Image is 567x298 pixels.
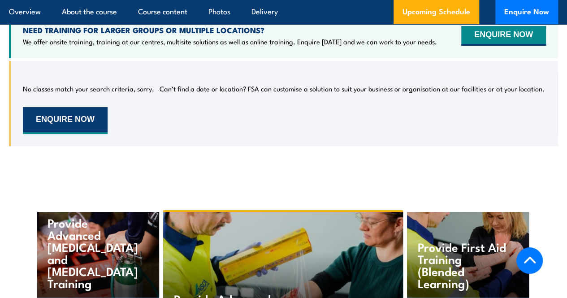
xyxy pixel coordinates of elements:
[23,25,437,35] h4: NEED TRAINING FOR LARGER GROUPS OR MULTIPLE LOCATIONS?
[461,26,546,46] button: ENQUIRE NOW
[48,216,141,289] h4: Provide Advanced [MEDICAL_DATA] and [MEDICAL_DATA] Training
[160,84,545,93] p: Can’t find a date or location? FSA can customise a solution to suit your business or organisation...
[23,84,154,93] p: No classes match your search criteria, sorry.
[23,37,437,46] p: We offer onsite training, training at our centres, multisite solutions as well as online training...
[418,241,511,289] h4: Provide First Aid Training (Blended Learning)
[23,107,108,134] button: ENQUIRE NOW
